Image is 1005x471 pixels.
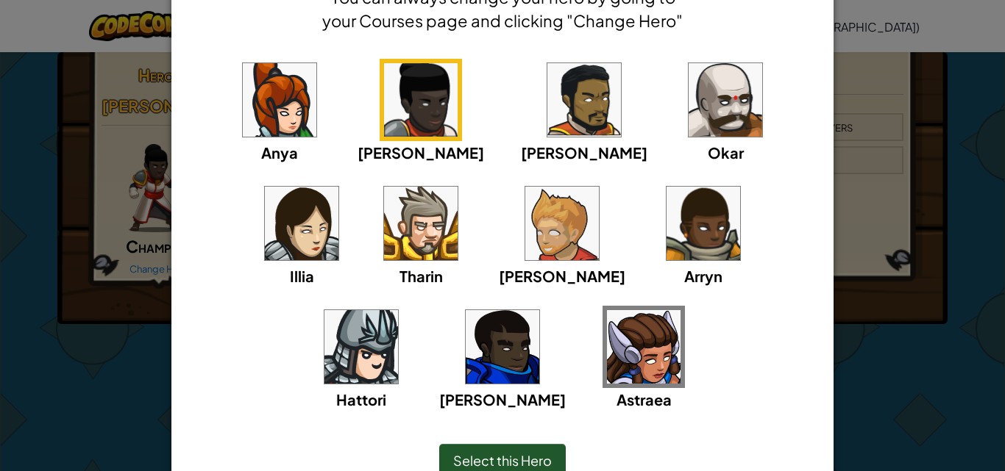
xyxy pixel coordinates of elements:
[617,390,672,409] span: Astraea
[384,63,458,137] img: portrait.png
[684,267,722,285] span: Arryn
[453,452,552,469] span: Select this Hero
[399,267,443,285] span: Tharin
[243,63,316,137] img: portrait.png
[261,143,298,162] span: Anya
[607,310,681,384] img: portrait.png
[439,390,566,409] span: [PERSON_NAME]
[521,143,647,162] span: [PERSON_NAME]
[667,187,740,260] img: portrait.png
[336,390,386,409] span: Hattori
[265,187,338,260] img: portrait.png
[324,310,398,384] img: portrait.png
[689,63,762,137] img: portrait.png
[358,143,484,162] span: [PERSON_NAME]
[384,187,458,260] img: portrait.png
[466,310,539,384] img: portrait.png
[290,267,314,285] span: Illia
[525,187,599,260] img: portrait.png
[499,267,625,285] span: [PERSON_NAME]
[708,143,744,162] span: Okar
[547,63,621,137] img: portrait.png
